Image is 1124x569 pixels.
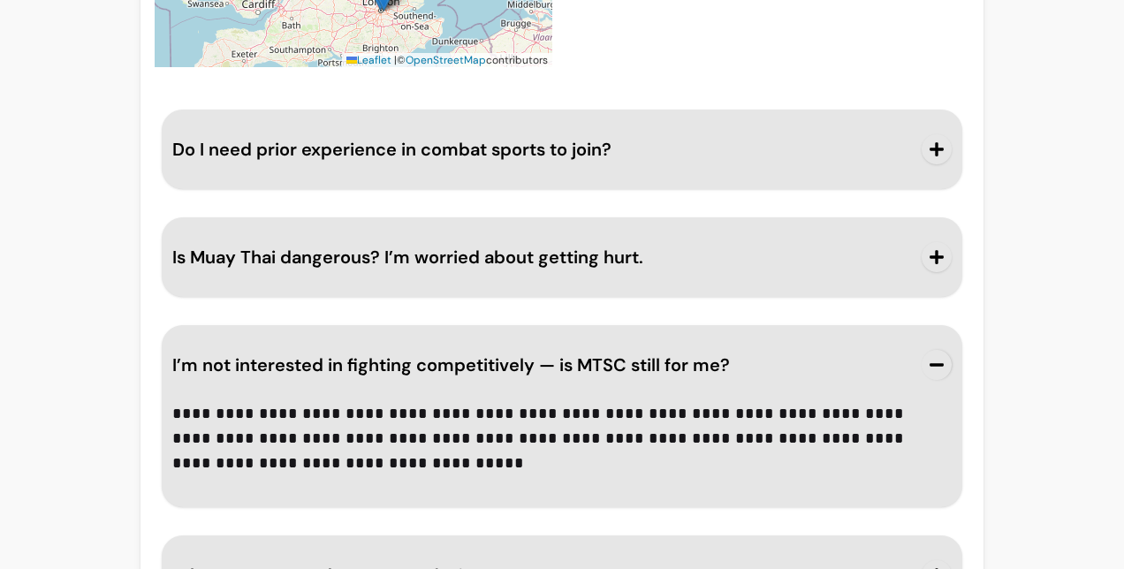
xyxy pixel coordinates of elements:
[172,246,643,269] span: Is Muay Thai dangerous? I’m worried about getting hurt.
[406,53,486,67] a: OpenStreetMap
[172,336,952,394] button: I’m not interested in fighting competitively — is MTSC still for me?
[346,53,391,67] a: Leaflet
[172,228,952,286] button: Is Muay Thai dangerous? I’m worried about getting hurt.
[394,53,397,67] span: |
[342,53,552,68] div: © contributors
[172,138,611,161] span: Do I need prior experience in combat sports to join?
[172,353,730,376] span: I’m not interested in fighting competitively — is MTSC still for me?
[172,394,952,482] div: I’m not interested in fighting competitively — is MTSC still for me?
[172,120,952,178] button: Do I need prior experience in combat sports to join?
